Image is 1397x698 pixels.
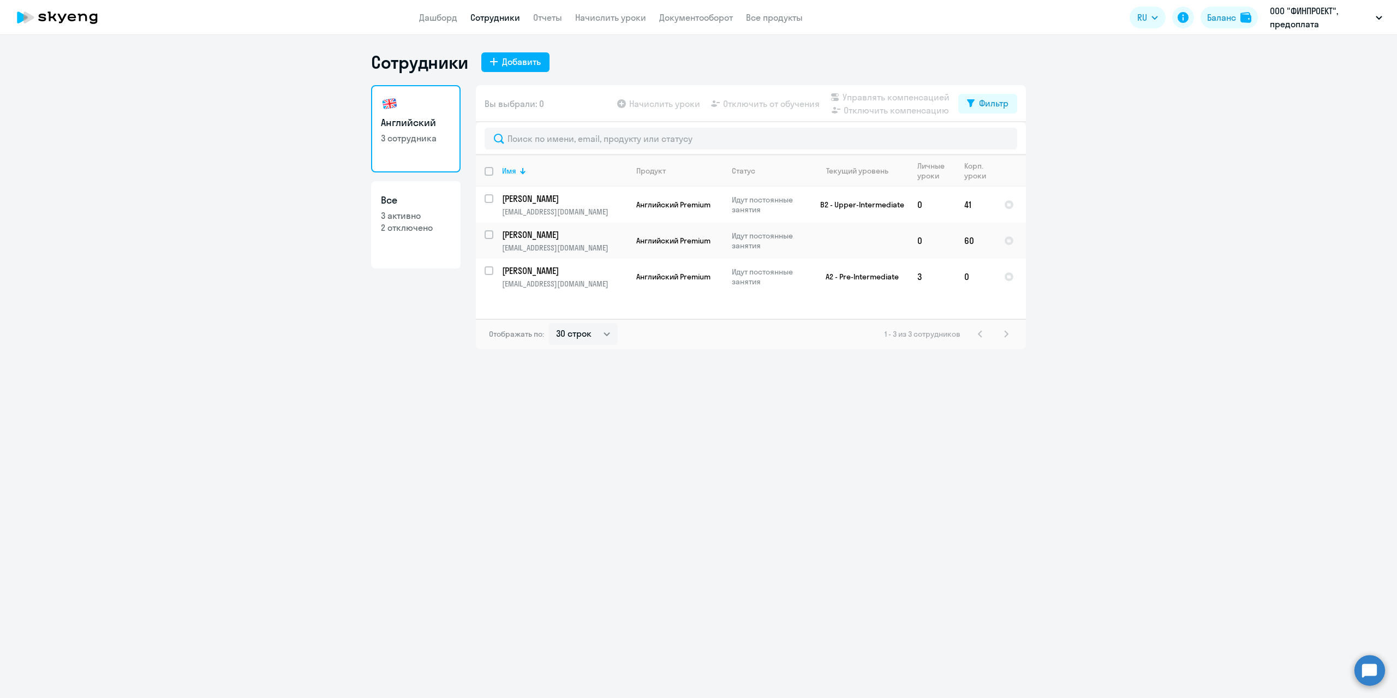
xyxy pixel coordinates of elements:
[371,51,468,73] h1: Сотрудники
[917,161,955,181] div: Личные уроки
[1137,11,1147,24] span: RU
[485,97,544,110] span: Вы выбрали: 0
[732,166,755,176] div: Статус
[659,12,733,23] a: Документооборот
[956,259,995,295] td: 0
[732,195,807,214] p: Идут постоянные занятия
[419,12,457,23] a: Дашборд
[381,193,451,207] h3: Все
[489,329,544,339] span: Отображать по:
[909,259,956,295] td: 3
[485,128,1017,150] input: Поиск по имени, email, продукту или статусу
[746,12,803,23] a: Все продукты
[371,85,461,172] a: Английский3 сотрудника
[502,166,516,176] div: Имя
[502,279,627,289] p: [EMAIL_ADDRESS][DOMAIN_NAME]
[826,166,888,176] div: Текущий уровень
[1240,12,1251,23] img: balance
[381,132,451,144] p: 3 сотрудника
[470,12,520,23] a: Сотрудники
[381,210,451,222] p: 3 активно
[502,229,625,241] p: [PERSON_NAME]
[956,223,995,259] td: 60
[502,193,625,205] p: [PERSON_NAME]
[732,267,807,287] p: Идут постоянные занятия
[964,161,995,181] div: Корп. уроки
[917,161,945,181] div: Личные уроки
[964,161,986,181] div: Корп. уроки
[807,259,909,295] td: A2 - Pre-Intermediate
[502,193,627,205] a: [PERSON_NAME]
[502,229,627,241] a: [PERSON_NAME]
[371,181,461,269] a: Все3 активно2 отключено
[1207,11,1236,24] div: Баланс
[502,55,541,68] div: Добавить
[533,12,562,23] a: Отчеты
[1264,4,1388,31] button: ООО "ФИНПРОЕКТ", предоплата
[956,187,995,223] td: 41
[502,265,625,277] p: [PERSON_NAME]
[636,166,723,176] div: Продукт
[381,116,451,130] h3: Английский
[636,272,711,282] span: Английский Premium
[502,207,627,217] p: [EMAIL_ADDRESS][DOMAIN_NAME]
[481,52,550,72] button: Добавить
[732,231,807,250] p: Идут постоянные занятия
[636,200,711,210] span: Английский Premium
[807,187,909,223] td: B2 - Upper-Intermediate
[1130,7,1166,28] button: RU
[958,94,1017,114] button: Фильтр
[381,222,451,234] p: 2 отключено
[909,187,956,223] td: 0
[909,223,956,259] td: 0
[381,95,398,112] img: english
[636,166,666,176] div: Продукт
[502,265,627,277] a: [PERSON_NAME]
[816,166,908,176] div: Текущий уровень
[575,12,646,23] a: Начислить уроки
[732,166,807,176] div: Статус
[502,243,627,253] p: [EMAIL_ADDRESS][DOMAIN_NAME]
[502,166,627,176] div: Имя
[1201,7,1258,28] button: Балансbalance
[885,329,960,339] span: 1 - 3 из 3 сотрудников
[1270,4,1371,31] p: ООО "ФИНПРОЕКТ", предоплата
[636,236,711,246] span: Английский Premium
[979,97,1008,110] div: Фильтр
